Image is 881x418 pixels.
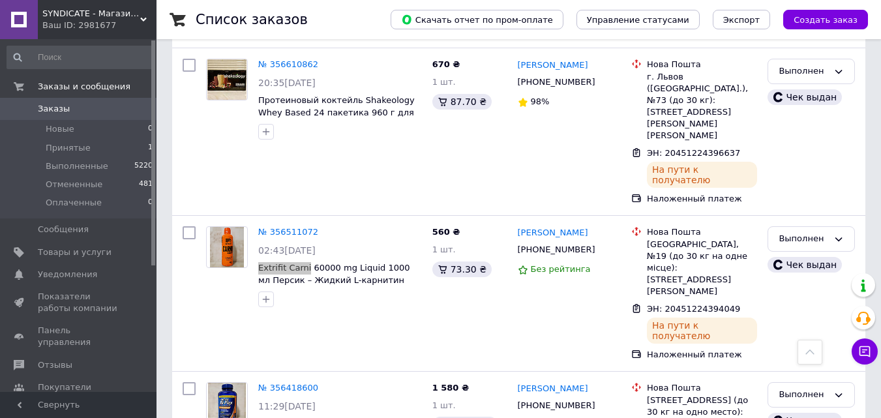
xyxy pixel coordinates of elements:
div: [PHONE_NUMBER] [515,74,598,91]
span: Покупатели [38,381,91,393]
span: Скачать отчет по пром-оплате [401,14,553,25]
span: Отзывы [38,359,72,371]
div: 73.30 ₴ [432,261,492,277]
span: Показатели работы компании [38,291,121,314]
span: Панель управления [38,325,121,348]
span: Отмененные [46,179,102,190]
span: Принятые [46,142,91,154]
span: 5220 [134,160,153,172]
span: Выполненные [46,160,108,172]
span: 1 шт. [432,77,456,87]
span: 670 ₴ [432,59,460,69]
span: Без рейтинга [531,264,591,274]
span: 1 [148,142,153,154]
h1: Список заказов [196,12,308,27]
span: Управление статусами [587,15,689,25]
div: На пути к получателю [647,318,757,344]
a: Протеиновый коктейль Shakeology Whey Based 24 пакетика 960 г для поддержки энергии и восстановления [258,95,415,142]
div: Чек выдан [768,89,842,105]
div: 87.70 ₴ [432,94,492,110]
div: Нова Пошта [647,382,757,394]
span: Новые [46,123,74,135]
span: 20:35[DATE] [258,78,316,88]
span: ЭН: 20451224396637 [647,148,740,158]
a: Фото товару [206,226,248,268]
img: Фото товару [207,59,246,100]
button: Чат с покупателем [852,338,878,365]
img: Фото товару [210,227,245,267]
span: 481 [139,179,153,190]
div: Выполнен [779,388,828,402]
span: 11:29[DATE] [258,401,316,411]
a: Создать заказ [770,14,868,24]
span: 02:43[DATE] [258,245,316,256]
span: ЭН: 20451224394049 [647,304,740,314]
div: Наложенный платеж [647,193,757,205]
span: Заказы и сообщения [38,81,130,93]
div: [PHONE_NUMBER] [515,241,598,258]
span: 0 [148,123,153,135]
a: [PERSON_NAME] [518,227,588,239]
span: 1 580 ₴ [432,383,469,393]
div: На пути к получателю [647,162,757,188]
span: Экспорт [723,15,760,25]
span: Товары и услуги [38,246,112,258]
div: Нова Пошта [647,59,757,70]
a: [PERSON_NAME] [518,383,588,395]
button: Скачать отчет по пром-оплате [391,10,563,29]
span: Сообщения [38,224,89,235]
span: SYNDICATE - Магазин спортивного питания [42,8,140,20]
span: 98% [531,97,550,106]
span: 1 шт. [432,245,456,254]
button: Экспорт [713,10,770,29]
span: 560 ₴ [432,227,460,237]
input: Поиск [7,46,154,69]
div: [PHONE_NUMBER] [515,397,598,414]
div: [GEOGRAPHIC_DATA], №19 (до 30 кг на одне місце): [STREET_ADDRESS][PERSON_NAME] [647,239,757,298]
div: Наложенный платеж [647,349,757,361]
div: Выполнен [779,65,828,78]
div: Выполнен [779,232,828,246]
button: Создать заказ [783,10,868,29]
span: Заказы [38,103,70,115]
span: Оплаченные [46,197,102,209]
div: Нова Пошта [647,226,757,238]
a: Extrifit Carni 60000 mg Liquid 1000 мл Персик – Жидкий L-карнитин для ускорения метаболизма и под... [258,263,410,309]
a: № 356418600 [258,383,318,393]
span: 0 [148,197,153,209]
button: Управление статусами [576,10,700,29]
div: Ваш ID: 2981677 [42,20,157,31]
a: № 356610862 [258,59,318,69]
span: Создать заказ [794,15,858,25]
a: № 356511072 [258,227,318,237]
div: Чек выдан [768,257,842,273]
span: 1 шт. [432,400,456,410]
a: [PERSON_NAME] [518,59,588,72]
div: г. Львов ([GEOGRAPHIC_DATA].), №73 (до 30 кг): [STREET_ADDRESS][PERSON_NAME][PERSON_NAME] [647,71,757,142]
a: Фото товару [206,59,248,100]
span: Уведомления [38,269,97,280]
